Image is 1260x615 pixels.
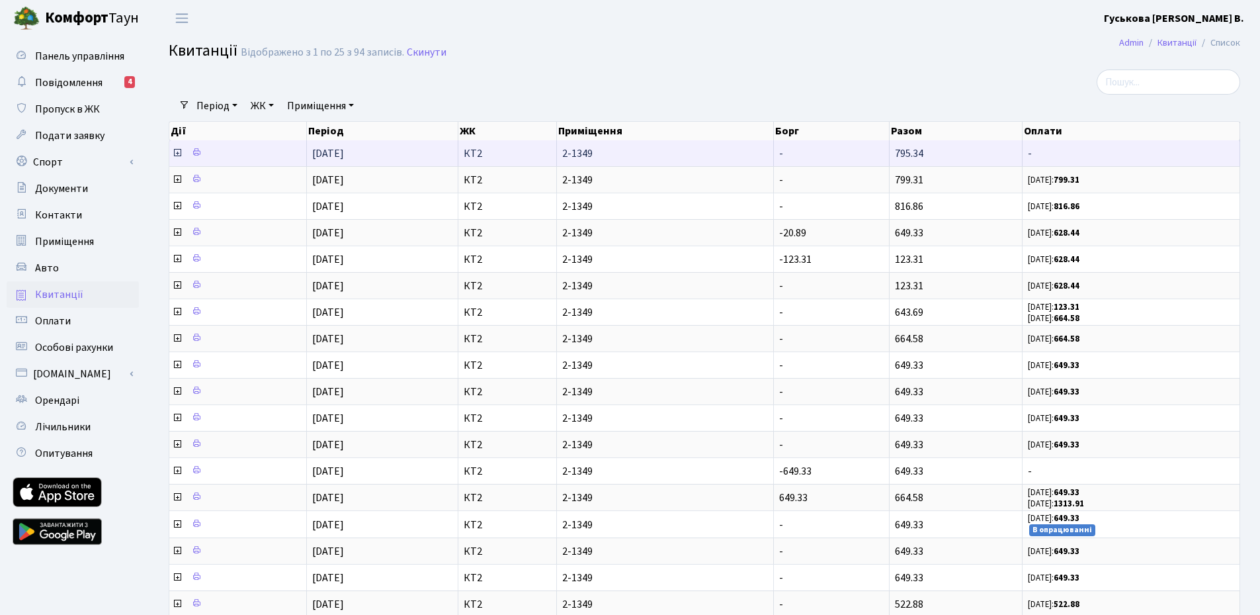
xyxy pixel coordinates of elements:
[7,70,139,96] a: Повідомлення4
[779,597,783,612] span: -
[890,122,1023,140] th: Разом
[464,281,552,291] span: КТ2
[1054,254,1079,265] b: 628.44
[779,464,812,479] span: -649.33
[895,544,923,559] span: 649.33
[779,358,783,373] span: -
[312,173,344,187] span: [DATE]
[312,252,344,267] span: [DATE]
[35,128,105,143] span: Подати заявку
[1028,439,1079,451] small: [DATE]:
[464,466,552,477] span: КТ2
[1028,227,1079,239] small: [DATE]:
[895,252,923,267] span: 123.31
[312,305,344,320] span: [DATE]
[895,411,923,426] span: 649.33
[895,226,923,240] span: 649.33
[1029,524,1095,536] small: В опрацюванні
[464,307,552,318] span: КТ2
[562,334,767,344] span: 2-1349
[895,279,923,293] span: 123.31
[191,95,243,117] a: Період
[774,122,890,140] th: Борг
[169,39,237,62] span: Квитанції
[562,440,767,450] span: 2-1349
[1028,498,1084,510] small: [DATE]:
[312,279,344,293] span: [DATE]
[312,571,344,585] span: [DATE]
[779,544,783,559] span: -
[562,175,767,185] span: 2-1349
[35,340,113,355] span: Особові рахунки
[562,201,767,212] span: 2-1349
[35,208,82,222] span: Контакти
[895,199,923,214] span: 816.86
[779,411,783,426] span: -
[1028,280,1079,292] small: [DATE]:
[1054,439,1079,451] b: 649.33
[464,148,552,159] span: КТ2
[464,440,552,450] span: КТ2
[1054,512,1079,524] b: 649.33
[1054,386,1079,398] b: 649.33
[1054,359,1079,371] b: 649.33
[779,571,783,585] span: -
[7,387,139,414] a: Орендарі
[779,199,783,214] span: -
[895,491,923,505] span: 664.58
[895,438,923,452] span: 649.33
[35,261,59,275] span: Авто
[562,493,767,503] span: 2-1349
[895,358,923,373] span: 649.33
[7,122,139,149] a: Подати заявку
[464,228,552,238] span: КТ2
[779,146,783,161] span: -
[35,181,88,196] span: Документи
[35,75,103,90] span: Повідомлення
[779,385,783,399] span: -
[1028,466,1234,477] span: -
[1028,598,1079,610] small: [DATE]:
[1054,312,1079,324] b: 664.58
[1054,412,1079,424] b: 649.33
[464,413,552,424] span: КТ2
[312,146,344,161] span: [DATE]
[1054,280,1079,292] b: 628.44
[562,228,767,238] span: 2-1349
[895,146,923,161] span: 795.34
[779,279,783,293] span: -
[282,95,359,117] a: Приміщення
[1023,122,1240,140] th: Оплати
[1054,545,1079,557] b: 649.33
[895,571,923,585] span: 649.33
[557,122,773,140] th: Приміщення
[7,255,139,281] a: Авто
[895,385,923,399] span: 649.33
[1157,36,1197,50] a: Квитанції
[312,464,344,479] span: [DATE]
[464,360,552,371] span: КТ2
[1028,572,1079,584] small: [DATE]:
[1054,487,1079,498] b: 649.33
[779,518,783,532] span: -
[1099,29,1260,57] nav: breadcrumb
[312,491,344,505] span: [DATE]
[1097,70,1240,95] input: Пошук...
[312,544,344,559] span: [DATE]
[464,573,552,583] span: КТ2
[895,305,923,320] span: 643.69
[1054,227,1079,239] b: 628.44
[464,175,552,185] span: КТ2
[312,385,344,399] span: [DATE]
[779,438,783,452] span: -
[1028,312,1079,324] small: [DATE]:
[895,332,923,346] span: 664.58
[1028,201,1079,213] small: [DATE]:
[562,413,767,424] span: 2-1349
[7,96,139,122] a: Пропуск в ЖК
[779,173,783,187] span: -
[1054,174,1079,186] b: 799.31
[562,546,767,557] span: 2-1349
[1028,148,1234,159] span: -
[1054,201,1079,213] b: 816.86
